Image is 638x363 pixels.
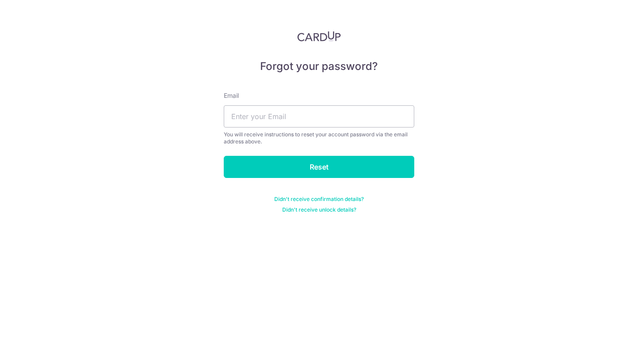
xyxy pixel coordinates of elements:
[297,31,341,42] img: CardUp Logo
[224,156,414,178] input: Reset
[282,206,356,213] a: Didn't receive unlock details?
[224,105,414,127] input: Enter your Email
[224,131,414,145] div: You will receive instructions to reset your account password via the email address above.
[224,59,414,73] h5: Forgot your password?
[224,91,239,100] label: Email
[274,196,364,203] a: Didn't receive confirmation details?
